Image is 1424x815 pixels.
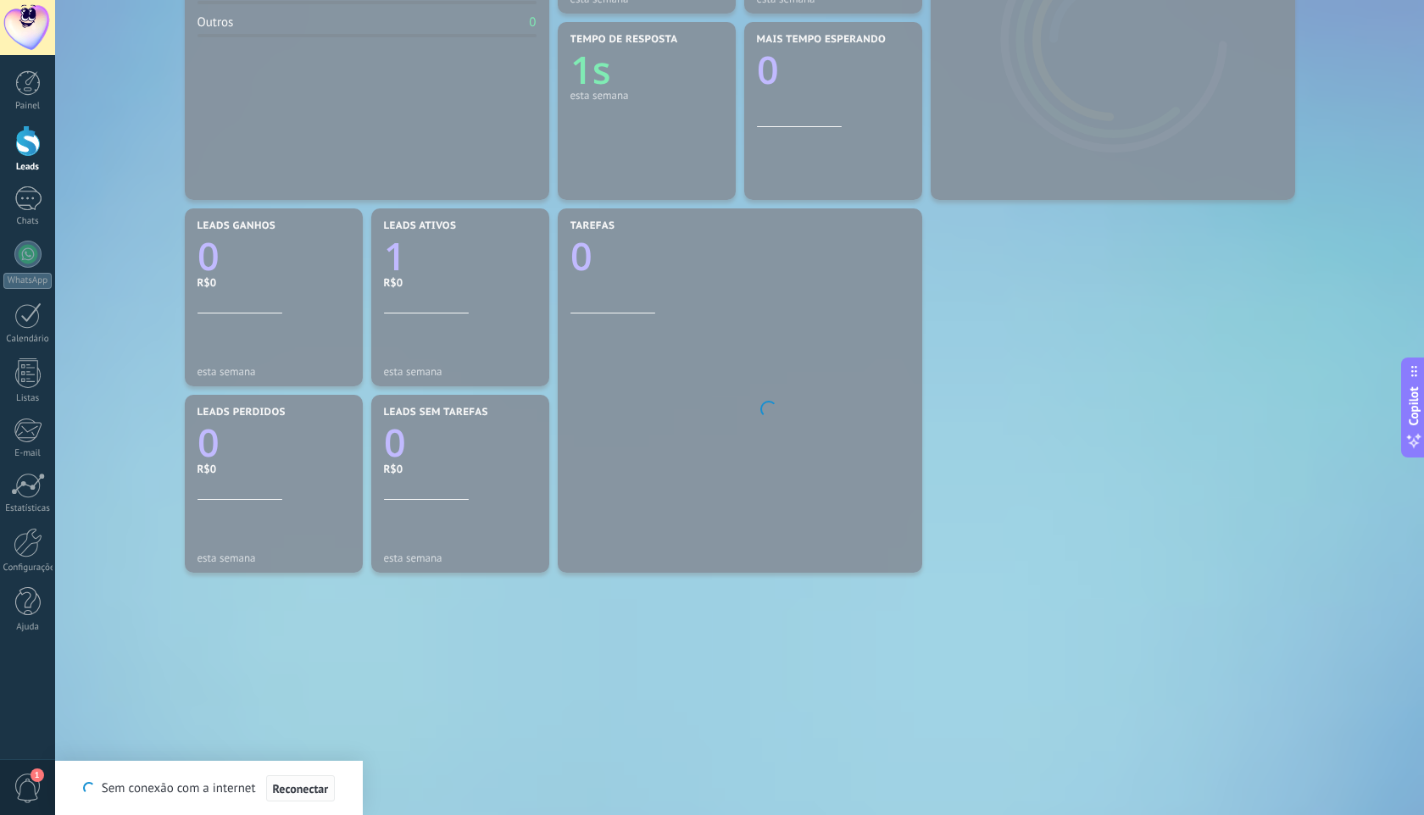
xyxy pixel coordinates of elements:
span: 1 [31,768,44,782]
button: Reconectar [266,775,336,802]
span: Copilot [1405,387,1422,426]
div: WhatsApp [3,273,52,289]
span: Reconectar [273,783,329,795]
div: Painel [3,101,53,112]
div: Listas [3,393,53,404]
div: Leads [3,162,53,173]
div: Configurações [3,563,53,574]
div: Chats [3,216,53,227]
div: Estatísticas [3,503,53,514]
div: E-mail [3,448,53,459]
div: Ajuda [3,622,53,633]
div: Sem conexão com a internet [83,774,335,802]
div: Calendário [3,334,53,345]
